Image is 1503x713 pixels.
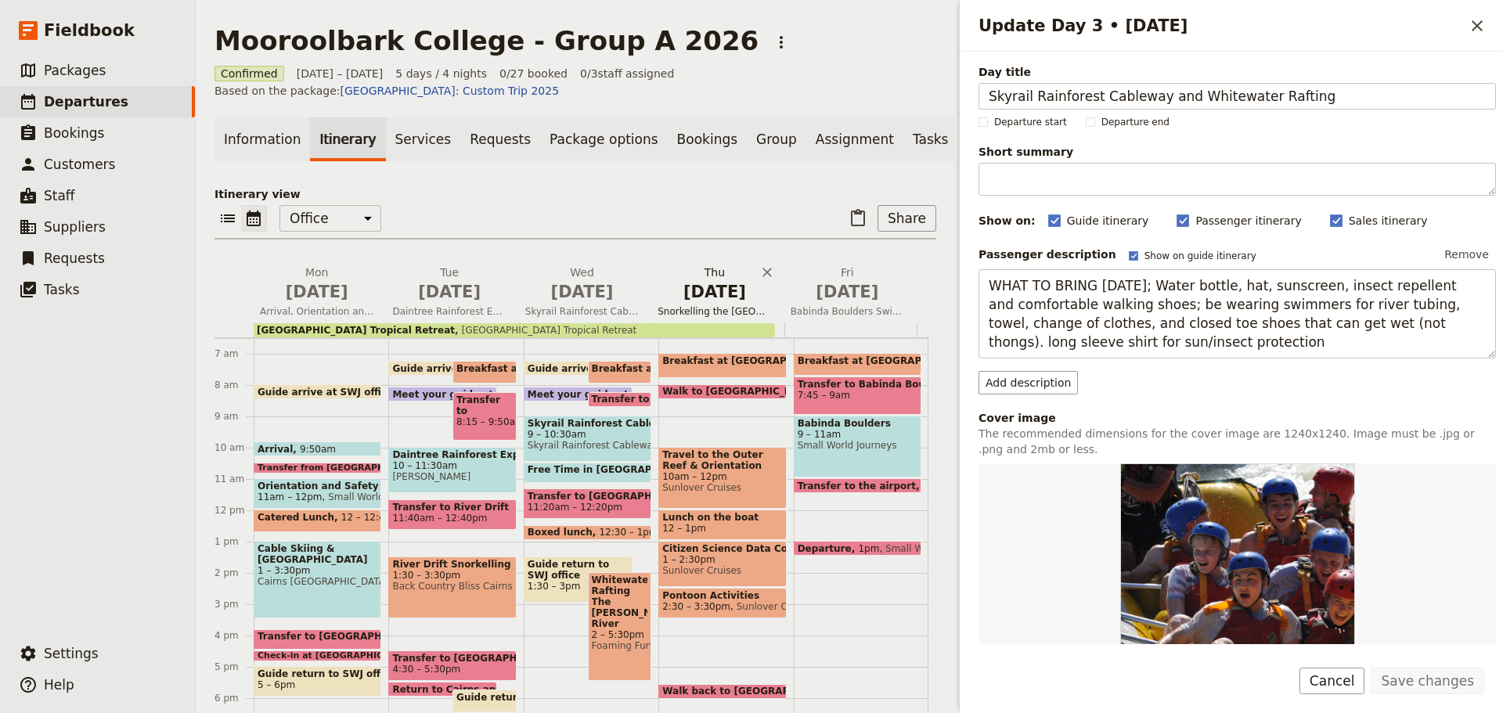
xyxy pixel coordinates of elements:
div: Show on: [979,213,1036,229]
a: Package options [540,117,667,161]
span: Transfer to [PERSON_NAME] [456,394,513,416]
span: Customers [44,157,115,172]
span: Guide return to SWJ office [528,559,629,581]
div: Breakfast at [GEOGRAPHIC_DATA] [452,361,517,384]
span: Back Country Bliss Cairns [392,581,512,592]
span: Arrival, Orientation and Cableskiing/Aquapark [254,305,380,318]
span: Help [44,677,74,693]
textarea: WHAT TO BRING [DATE]; Water bottle, hat, sunscreen, insect repellent and comfortable walking shoe... [979,269,1496,358]
div: Return to Cairns and Freshen-up [388,682,497,697]
span: 1:30 – 3:30pm [392,570,512,581]
span: 5 days / 4 nights [395,66,487,81]
div: Transfer to [PERSON_NAME]8:15 – 9:50am [452,392,517,441]
a: Services [386,117,461,161]
span: Transfer to [GEOGRAPHIC_DATA] [258,631,436,642]
div: Breakfast at [GEOGRAPHIC_DATA] [658,353,786,378]
div: Transfer to River Drift11:40am – 12:40pm [388,499,516,530]
span: Settings [44,646,99,661]
button: Save changes [1371,668,1484,694]
span: Breakfast at [GEOGRAPHIC_DATA] [592,363,777,374]
span: Guide return to SWJ office [456,692,601,703]
label: Passenger description [979,247,1116,262]
div: Skyrail Rainforest Cableway9 – 10:30amSkyrail Rainforest Cableway [524,416,651,462]
span: Breakfast at [GEOGRAPHIC_DATA] [662,355,848,366]
span: 2 – 5:30pm [592,629,648,640]
h2: Fri [791,265,904,304]
a: Requests [460,117,540,161]
span: Transfer to [GEOGRAPHIC_DATA] [528,491,647,502]
div: Transfer to Babinda Boulders7:45 – 9am [794,376,921,415]
div: Arrival9:50am [254,441,381,456]
span: Babinda Boulders [798,418,917,429]
div: Meet your guide at [GEOGRAPHIC_DATA] [388,387,497,402]
button: Cancel [1299,668,1365,694]
span: River Drift Snorkelling [392,559,512,570]
span: 11am – 12pm [258,492,323,502]
span: [DATE] [392,280,506,304]
div: 10 am [214,441,254,454]
div: Orientation and Safety Talk11am – 12pmSmall World Journeys [254,478,381,509]
span: Fieldbook [44,19,135,42]
h2: Tue [392,265,506,304]
span: 12 – 12:45pm [341,512,406,530]
button: Delete Thu Jun 11 [759,265,775,280]
button: List view [214,205,241,232]
span: 9:50am [300,444,336,454]
p: The recommended dimensions for the cover image are 1240x1240. Image must be .jpg or .png and 2mb ... [979,426,1496,457]
span: Skyrail Rainforest Cableway [528,418,647,429]
div: Transfer to [GEOGRAPHIC_DATA] [254,629,381,650]
div: 4 pm [214,629,254,642]
p: Itinerary view [214,186,936,202]
div: Cable Skiing & [GEOGRAPHIC_DATA]1 – 3:30pmCairns [GEOGRAPHIC_DATA] [254,541,381,618]
div: Babinda Boulders9 – 11amSmall World Journeys [794,416,921,477]
a: Itinerary [310,117,385,161]
a: Group [747,117,806,161]
span: 11:40am – 12:40pm [392,513,487,524]
span: 2:30 – 3:30pm [662,601,730,612]
span: Departure start [994,116,1067,128]
span: Transfer to Babinda Boulders [798,379,917,390]
div: Check-in at [GEOGRAPHIC_DATA] [254,650,381,661]
div: Transfer from [GEOGRAPHIC_DATA] [254,463,381,474]
span: Breakfast at [GEOGRAPHIC_DATA] [798,355,983,366]
span: 9 – 11am [798,429,917,440]
div: Travel to the Outer Reef & Orientation with Marine Biologist10am – 12pmSunlover Cruises [658,447,786,509]
span: Guide arrives at SWJ office [392,363,540,373]
div: Transfer to the airport [794,478,921,493]
span: 5 – 6pm [258,679,295,690]
div: 2 pm [214,567,254,579]
span: Breakfast at [GEOGRAPHIC_DATA] [456,363,642,374]
span: Return to Cairns and Freshen-up [392,684,571,694]
span: [DATE] [658,280,771,304]
div: Walk back to [GEOGRAPHIC_DATA] [658,684,786,699]
div: Meet your guide at [GEOGRAPHIC_DATA] [524,387,633,402]
span: Departure end [1101,116,1170,128]
span: [DATE] – [DATE] [297,66,384,81]
span: Skyrail Rainforest Cableway [528,440,647,451]
div: [GEOGRAPHIC_DATA] Tropical Retreat[GEOGRAPHIC_DATA] Tropical Retreat [254,322,917,337]
span: 12 – 1pm [662,523,706,534]
span: Day title [979,64,1496,80]
button: Fri [DATE]Babinda Boulders Swimming and Departure [784,265,917,322]
h2: Update Day 3 • [DATE] [979,14,1464,38]
span: Short summary [979,144,1496,160]
button: Wed [DATE]Skyrail Rainforest Cableway and Whitewater Rafting [519,265,651,322]
span: [DATE] [260,280,373,304]
span: Confirmed [214,66,284,81]
span: Suppliers [44,219,106,235]
span: Sunlover Cruises [662,482,782,493]
span: Arrival [258,444,300,454]
span: Free Time in [GEOGRAPHIC_DATA] [528,464,713,475]
span: Small World Journeys [323,492,428,502]
div: Lunch on the boat12 – 1pm [658,510,786,540]
span: Guide return to SWJ office [258,668,377,679]
span: Transfer from [GEOGRAPHIC_DATA] [258,463,434,473]
span: Citizen Science Data Collection & Species & Predator Identification [662,543,782,554]
span: Travel to the Outer Reef & Orientation with Marine Biologist [662,449,782,471]
span: Small World Journeys [879,543,985,553]
button: Remove [1437,243,1496,266]
div: Free Time in [GEOGRAPHIC_DATA] [524,463,651,483]
span: Skyrail Rainforest Cableway and Whitewater Rafting [519,305,645,318]
div: Catered Lunch12 – 12:45pm [254,510,381,532]
span: Cable Skiing & [GEOGRAPHIC_DATA] [258,543,377,565]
